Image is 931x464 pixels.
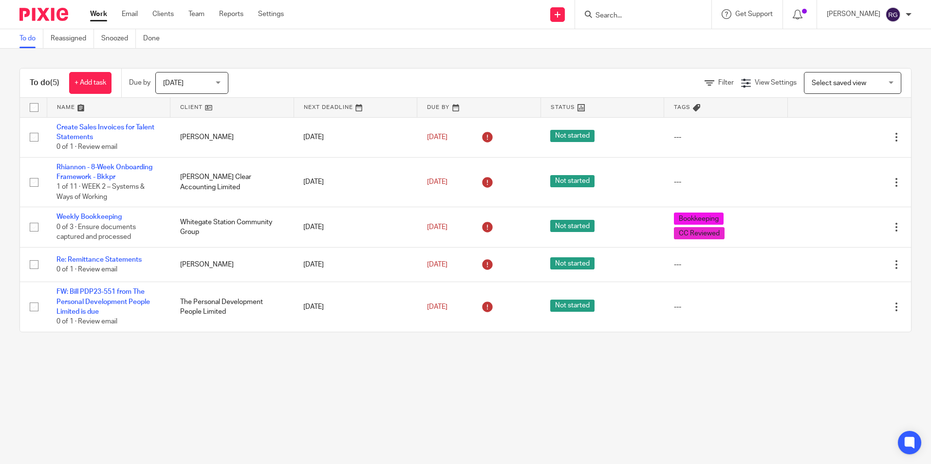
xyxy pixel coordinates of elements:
span: 1 of 11 · WEEK 2 – Systems & Ways of Working [56,184,145,201]
img: Pixie [19,8,68,21]
a: Snoozed [101,29,136,48]
a: Work [90,9,107,19]
h1: To do [30,78,59,88]
td: [DATE] [294,247,417,282]
a: Rhiannon - 8-Week Onboarding Framework - Bkkpr [56,164,152,180]
td: The Personal Development People Limited [170,282,294,332]
td: [PERSON_NAME] [170,247,294,282]
span: [DATE] [427,303,447,310]
div: --- [674,132,778,142]
a: Email [122,9,138,19]
span: [DATE] [427,261,447,268]
span: Select saved view [812,80,866,87]
a: FW: Bill PDP23-551 from The Personal Development People Limited is due [56,288,150,315]
p: Due by [129,78,150,88]
a: Re: Remittance Statements [56,256,142,263]
a: Team [188,9,205,19]
span: Not started [550,175,595,187]
p: [PERSON_NAME] [827,9,880,19]
span: [DATE] [163,80,184,87]
input: Search [595,12,682,20]
td: [PERSON_NAME] [170,117,294,157]
div: --- [674,302,778,312]
span: 0 of 1 · Review email [56,266,117,273]
span: Not started [550,257,595,269]
span: Bookkeeping [674,213,724,225]
span: [DATE] [427,134,447,141]
span: 0 of 1 · Review email [56,143,117,150]
span: Not started [550,300,595,312]
span: Not started [550,220,595,232]
img: svg%3E [885,7,901,22]
a: Clients [152,9,174,19]
td: [PERSON_NAME] Clear Accounting Limited [170,157,294,207]
td: Whitegate Station Community Group [170,207,294,247]
span: CC Reviewed [674,227,725,239]
a: To do [19,29,43,48]
div: --- [674,260,778,269]
span: (5) [50,79,59,87]
span: Not started [550,130,595,142]
td: [DATE] [294,207,417,247]
span: [DATE] [427,178,447,185]
span: View Settings [755,79,797,86]
a: + Add task [69,72,112,94]
a: Create Sales Invoices for Talent Statements [56,124,154,141]
a: Settings [258,9,284,19]
span: Get Support [735,11,773,18]
td: [DATE] [294,117,417,157]
a: Reassigned [51,29,94,48]
span: 0 of 3 · Ensure documents captured and processed [56,224,136,241]
span: [DATE] [427,224,447,231]
a: Reports [219,9,243,19]
td: [DATE] [294,282,417,332]
a: Weekly Bookkeeping [56,214,122,220]
span: 0 of 1 · Review email [56,319,117,325]
div: --- [674,177,778,187]
a: Done [143,29,167,48]
span: Filter [718,79,734,86]
span: Tags [674,105,690,110]
td: [DATE] [294,157,417,207]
